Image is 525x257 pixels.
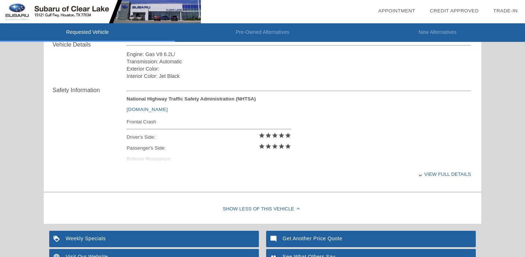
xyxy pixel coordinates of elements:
a: Get Another Price Quote [266,231,476,247]
img: ic_loyalty_white_24dp_2x.png [49,231,66,247]
li: New Alternatives [350,23,525,42]
li: Pre-Owned Alternatives [175,23,350,42]
i: star [272,143,278,150]
strong: National Highway Traffic Safety Administration (NHTSA) [127,96,256,102]
i: star [258,132,265,139]
div: Safety Information [52,86,127,95]
i: star [258,143,265,150]
a: Trade-In [493,8,518,13]
a: Appointment [378,8,415,13]
a: Weekly Specials [49,231,259,247]
i: star [285,132,291,139]
img: ic_mode_comment_white_24dp_2x.png [266,231,283,247]
a: Credit Approved [430,8,479,13]
div: View full details [127,165,471,183]
i: star [265,143,272,150]
div: Frontal Crash [127,117,291,126]
div: Driver's Side: [127,132,291,143]
div: Transmission: Automatic [127,58,471,65]
i: star [265,132,272,139]
div: Passenger's Side: [127,143,291,154]
div: Interior Color: Jet Black [127,72,471,80]
div: Show Less of this Vehicle [44,195,481,224]
div: Engine: Gas V8 6.2L/ [127,51,471,58]
a: [DOMAIN_NAME] [127,107,168,112]
i: star [285,143,291,150]
div: Exterior Color: [127,65,471,72]
i: star [278,132,285,139]
i: star [272,132,278,139]
i: star [278,143,285,150]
